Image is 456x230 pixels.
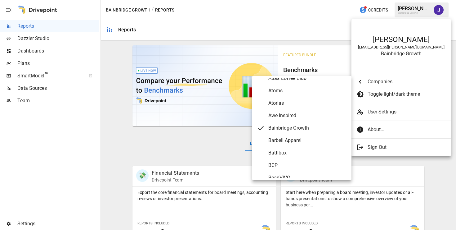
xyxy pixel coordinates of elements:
div: [EMAIL_ADDRESS][PERSON_NAME][DOMAIN_NAME] [358,45,445,49]
span: About... [368,126,446,133]
span: Bainbridge Growth [268,124,346,132]
span: Battlbox [268,149,346,157]
span: Atoms [268,87,346,94]
span: User Settings [368,108,446,116]
span: Atorias [268,99,346,107]
span: Sign Out [368,144,446,151]
span: Awe Inspired [268,112,346,119]
span: BCP [268,162,346,169]
span: Companies [368,78,446,85]
div: Bainbridge Growth [358,51,445,57]
span: Toggle light/dark theme [368,90,446,98]
span: Barbell Apparel [268,137,346,144]
div: [PERSON_NAME] [358,35,445,44]
span: Atlas Coffee Club [268,75,346,82]
span: BeanVIVO [268,174,346,182]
